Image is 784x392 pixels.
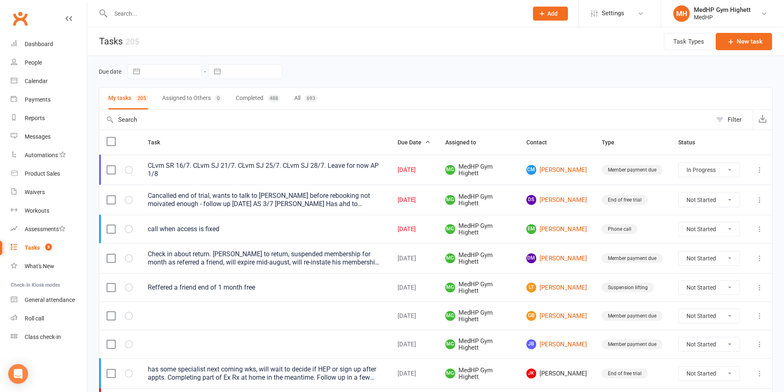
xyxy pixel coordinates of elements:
[526,283,536,292] span: LT
[25,297,75,303] div: General attendance
[678,137,704,147] button: Status
[11,202,87,220] a: Workouts
[526,139,556,146] span: Contact
[25,244,40,251] div: Tasks
[11,35,87,53] a: Dashboard
[8,364,28,384] div: Open Intercom Messenger
[445,223,512,236] span: MedHP Gym Highett
[445,309,512,323] span: MedHP Gym Highett
[445,367,512,380] span: MedHP Gym Highett
[398,226,430,233] div: [DATE]
[602,224,637,234] div: Phone call
[445,137,485,147] button: Assigned to
[108,88,148,109] button: My tasks205
[148,250,383,267] div: Check in about return. [PERSON_NAME] to return, suspended membership for month as referred a frie...
[11,309,87,328] a: Roll call
[11,128,87,146] a: Messages
[25,115,45,121] div: Reports
[25,152,58,158] div: Automations
[445,163,512,177] span: MedHP Gym Highett
[602,369,648,378] div: End of free trial
[11,291,87,309] a: General attendance kiosk mode
[294,88,317,109] button: All693
[728,115,742,125] div: Filter
[445,165,455,175] span: MG
[526,339,587,349] a: JB[PERSON_NAME]
[268,95,280,102] div: 488
[398,255,430,262] div: [DATE]
[602,139,623,146] span: Type
[162,88,222,109] button: Assigned to Others0
[602,4,624,23] span: Settings
[25,78,48,84] div: Calendar
[305,95,317,102] div: 693
[215,95,222,102] div: 0
[694,6,751,14] div: MedHP Gym Highett
[712,110,753,130] button: Filter
[445,252,512,265] span: MedHP Gym Highett
[547,10,558,17] span: Add
[445,224,455,234] span: MG
[445,193,512,207] span: MedHP Gym Highett
[11,257,87,276] a: What's New
[148,192,383,208] div: Cancalled end of trial, wants to talk to [PERSON_NAME] before rebooking not moivated enough - fol...
[602,283,654,292] div: Suspension lifting
[398,370,430,377] div: [DATE]
[25,207,49,214] div: Workouts
[11,109,87,128] a: Reports
[25,189,45,195] div: Waivers
[526,339,536,349] span: JB
[25,334,61,340] div: Class check-in
[445,311,455,321] span: MG
[445,281,512,295] span: MedHP Gym Highett
[445,338,512,351] span: MedHP Gym Highett
[25,315,44,322] div: Roll call
[148,162,383,178] div: CLvm SR 16/7. CLvm SJ 21/7. CLvm SJ 25/7. CLvm SJ 28/7. Leave for now AP 1/8
[445,339,455,349] span: MG
[664,33,714,50] button: Task Types
[526,369,536,378] span: JK
[11,220,87,239] a: Assessments
[673,5,690,22] div: MH
[25,41,53,47] div: Dashboard
[526,165,536,175] span: CM
[398,137,430,147] button: Due Date
[135,95,148,102] div: 205
[678,139,704,146] span: Status
[11,146,87,165] a: Automations
[526,137,556,147] button: Contact
[526,369,587,378] span: [PERSON_NAME]
[526,253,536,263] span: DM
[398,341,430,348] div: [DATE]
[25,226,65,232] div: Assessments
[87,27,139,56] h1: Tasks
[25,59,42,66] div: People
[11,328,87,346] a: Class kiosk mode
[602,311,663,321] div: Member payment due
[716,33,772,50] button: New task
[126,37,139,46] div: 205
[398,197,430,204] div: [DATE]
[25,263,54,269] div: What's New
[11,90,87,109] a: Payments
[25,96,51,103] div: Payments
[602,137,623,147] button: Type
[11,165,87,183] a: Product Sales
[694,14,751,21] div: MedHP
[445,283,455,292] span: MG
[526,224,587,234] a: EM[PERSON_NAME]
[526,311,536,321] span: GB
[533,7,568,21] button: Add
[526,195,587,205] a: DS[PERSON_NAME]
[526,311,587,321] a: GB[PERSON_NAME]
[11,53,87,72] a: People
[445,195,455,205] span: MG
[11,239,87,257] a: Tasks 3
[526,253,587,263] a: DM[PERSON_NAME]
[445,253,455,263] span: MG
[148,365,383,382] div: has some specialist next coming wks, will wait to decide if HEP or sign up after appts. Completin...
[398,313,430,320] div: [DATE]
[236,88,280,109] button: Completed488
[526,195,536,205] span: DS
[148,137,169,147] button: Task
